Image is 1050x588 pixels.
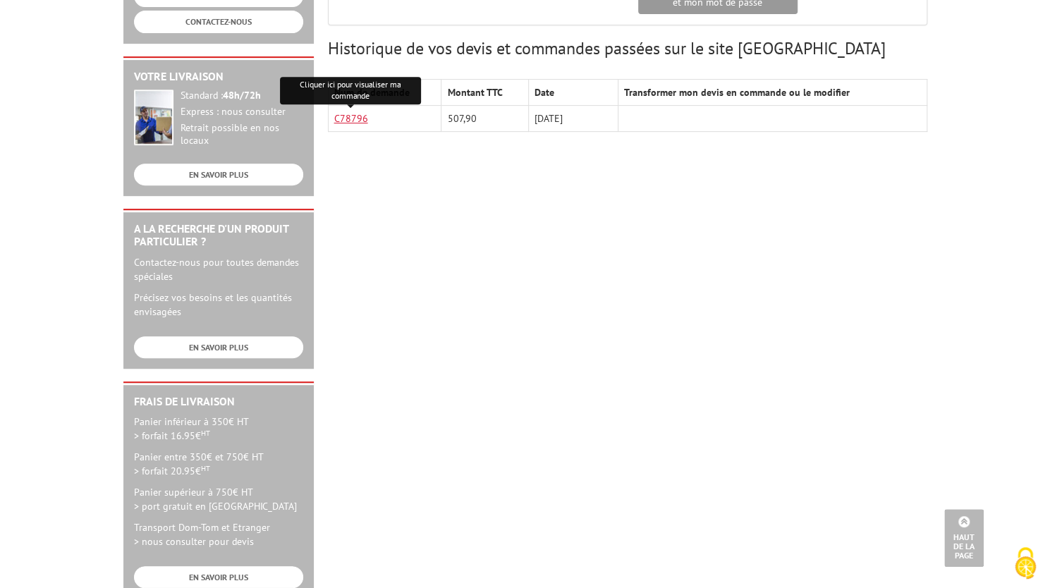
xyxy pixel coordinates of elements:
[134,450,303,478] p: Panier entre 350€ et 750€ HT
[334,112,368,125] a: C78796
[134,396,303,408] h2: Frais de Livraison
[134,500,297,513] span: > port gratuit en [GEOGRAPHIC_DATA]
[528,106,618,132] td: [DATE]
[134,290,303,319] p: Précisez vos besoins et les quantités envisagées
[134,566,303,588] a: EN SAVOIR PLUS
[134,90,173,145] img: widget-livraison.jpg
[181,90,303,102] div: Standard :
[280,77,421,105] div: Cliquer ici pour visualiser ma commande
[134,223,303,247] h2: A la recherche d'un produit particulier ?
[223,89,261,102] strong: 48h/72h
[134,11,303,32] a: CONTACTEZ-NOUS
[618,80,927,106] th: Transformer mon devis en commande ou le modifier
[1001,540,1050,588] button: Cookies (fenêtre modale)
[134,535,254,548] span: > nous consulter pour devis
[134,485,303,513] p: Panier supérieur à 750€ HT
[441,106,528,132] td: 507,90
[134,164,303,185] a: EN SAVOIR PLUS
[134,255,303,283] p: Contactez-nous pour toutes demandes spéciales
[528,80,618,106] th: Date
[201,428,210,438] sup: HT
[134,429,210,442] span: > forfait 16.95€
[1008,546,1043,581] img: Cookies (fenêtre modale)
[134,336,303,358] a: EN SAVOIR PLUS
[134,415,303,443] p: Panier inférieur à 350€ HT
[201,463,210,473] sup: HT
[328,39,927,58] h3: Historique de vos devis et commandes passées sur le site [GEOGRAPHIC_DATA]
[134,71,303,83] h2: Votre livraison
[134,465,210,477] span: > forfait 20.95€
[181,122,303,147] div: Retrait possible en nos locaux
[181,106,303,118] div: Express : nous consulter
[944,509,984,567] a: Haut de la page
[441,80,528,106] th: Montant TTC
[134,520,303,549] p: Transport Dom-Tom et Etranger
